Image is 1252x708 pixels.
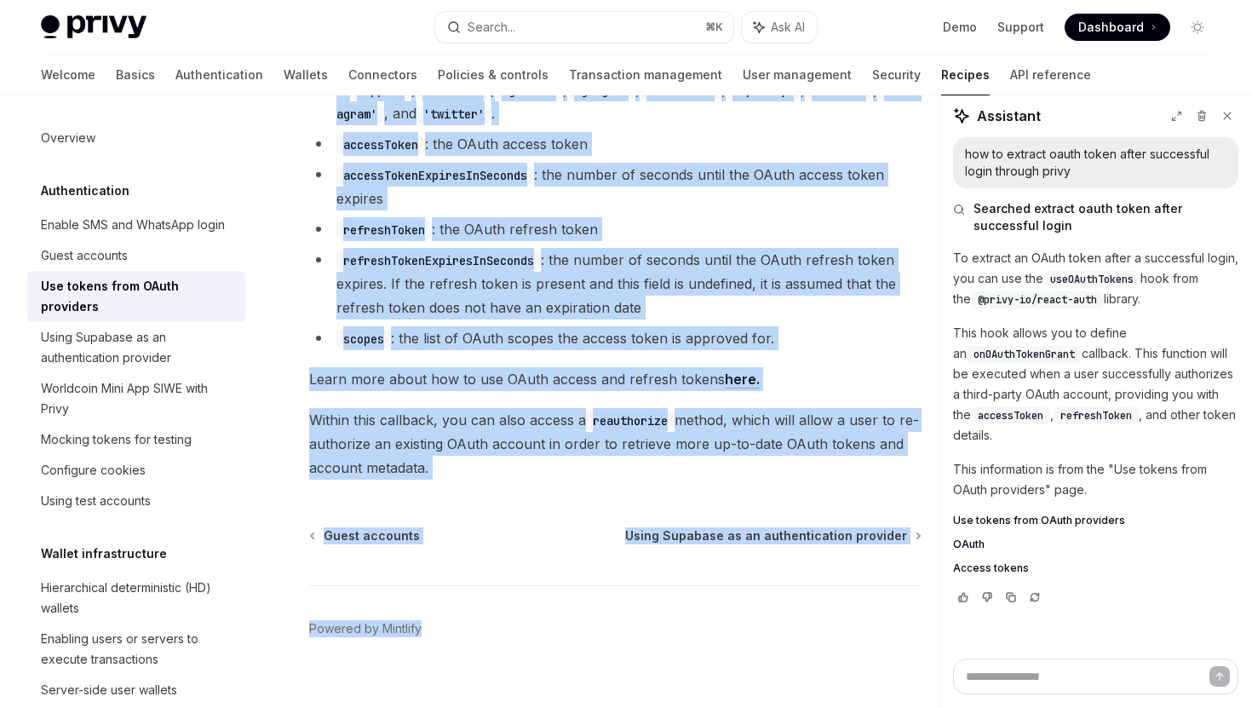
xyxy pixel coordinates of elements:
[309,408,922,480] span: Within this callback, you can also access a method, which will allow a user to re-authorize an ex...
[309,620,422,637] a: Powered by Mintlify
[348,55,417,95] a: Connectors
[41,378,235,419] div: Worldcoin Mini App SIWE with Privy
[324,527,420,544] span: Guest accounts
[309,217,922,241] li: : the OAuth refresh token
[953,514,1238,527] a: Use tokens from OAuth providers
[27,322,245,373] a: Using Supabase as an authentication provider
[309,367,922,391] span: Learn more about how to use OAuth access and refresh tokens
[175,55,263,95] a: Authentication
[41,327,235,368] div: Using Supabase as an authentication provider
[309,248,922,319] li: : the number of seconds until the OAuth refresh token expires. If the refresh token is present an...
[872,55,921,95] a: Security
[953,538,985,551] span: OAuth
[953,248,1238,309] p: To extract an OAuth token after a successful login, you can use the hook from the library.
[435,12,732,43] button: Search...⌘K
[27,455,245,486] a: Configure cookies
[771,19,805,36] span: Ask AI
[743,55,852,95] a: User management
[27,675,245,705] a: Server-side user wallets
[41,215,225,235] div: Enable SMS and WhatsApp login
[27,624,245,675] a: Enabling users or servers to execute transactions
[27,123,245,153] a: Overview
[41,429,192,450] div: Mocking tokens for testing
[725,371,760,389] a: here.
[1010,55,1091,95] a: API reference
[1065,14,1170,41] a: Dashboard
[953,561,1029,575] span: Access tokens
[953,459,1238,500] p: This information is from the "Use tokens from OAuth providers" page.
[27,240,245,271] a: Guest accounts
[336,330,391,348] code: scopes
[41,544,167,564] h5: Wallet infrastructure
[705,20,723,34] span: ⌘ K
[336,221,432,239] code: refreshToken
[973,200,1238,234] span: Searched extract oauth token after successful login
[1209,666,1230,687] button: Send message
[41,55,95,95] a: Welcome
[953,514,1125,527] span: Use tokens from OAuth providers
[416,105,491,124] code: 'twitter'
[27,271,245,322] a: Use tokens from OAuth providers
[978,409,1043,423] span: accessToken
[41,276,235,317] div: Use tokens from OAuth providers
[116,55,155,95] a: Basics
[1078,19,1144,36] span: Dashboard
[27,424,245,455] a: Mocking tokens for testing
[41,15,146,39] img: light logo
[742,12,817,43] button: Ask AI
[27,486,245,516] a: Using test accounts
[41,629,235,670] div: Enabling users or servers to execute transactions
[625,527,920,544] a: Using Supabase as an authentication provider
[336,166,534,185] code: accessTokenExpiresInSeconds
[27,210,245,240] a: Enable SMS and WhatsApp login
[953,323,1238,446] p: This hook allows you to define an callback. This function will be executed when a user successful...
[953,561,1238,575] a: Access tokens
[309,163,922,210] li: : the number of seconds until the OAuth access token expires
[41,181,129,201] h5: Authentication
[41,680,177,700] div: Server-side user wallets
[965,146,1226,180] div: how to extract oauth token after successful login through privy
[973,348,1075,361] span: onOAuthTokenGrant
[336,135,425,154] code: accessToken
[997,19,1044,36] a: Support
[309,326,922,350] li: : the list of OAuth scopes the access token is approved for.
[569,55,722,95] a: Transaction management
[953,200,1238,234] button: Searched extract oauth token after successful login
[941,55,990,95] a: Recipes
[336,251,541,270] code: refreshTokenExpiresInSeconds
[625,527,907,544] span: Using Supabase as an authentication provider
[468,17,515,37] div: Search...
[1050,273,1134,286] span: useOAuthTokens
[27,373,245,424] a: Worldcoin Mini App SIWE with Privy
[41,578,235,619] div: Hierarchical deterministic (HD) wallets
[41,491,151,511] div: Using test accounts
[953,538,1238,551] a: OAuth
[943,19,977,36] a: Demo
[41,460,146,481] div: Configure cookies
[1060,409,1132,423] span: refreshToken
[586,412,675,430] code: reauthorize
[41,128,95,148] div: Overview
[978,293,1097,307] span: @privy-io/react-auth
[1184,14,1211,41] button: Toggle dark mode
[311,527,420,544] a: Guest accounts
[438,55,548,95] a: Policies & controls
[284,55,328,95] a: Wallets
[27,573,245,624] a: Hierarchical deterministic (HD) wallets
[41,245,128,266] div: Guest accounts
[977,106,1041,126] span: Assistant
[309,132,922,156] li: : the OAuth access token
